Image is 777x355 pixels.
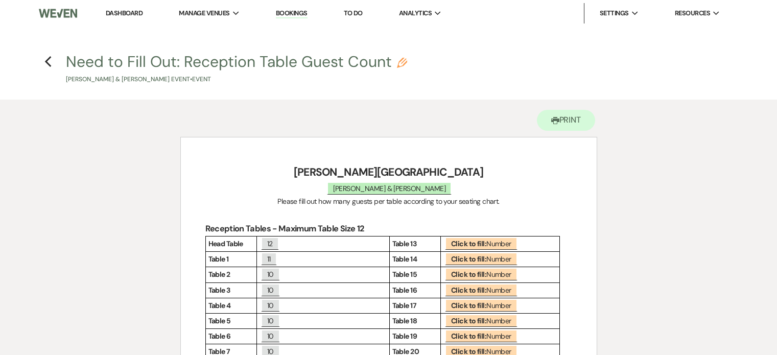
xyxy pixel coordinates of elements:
b: Click to fill: [451,332,486,341]
strong: Head Table [208,239,243,248]
b: Click to fill: [451,270,486,279]
span: Resources [675,8,710,18]
span: 10 [261,299,280,312]
span: Number [445,268,517,280]
strong: Table 2 [208,270,230,279]
span: Number [445,314,517,327]
span: Number [445,237,517,250]
b: Click to fill: [451,254,486,264]
strong: Table 15 [392,270,417,279]
span: Number [445,252,517,265]
strong: Table 6 [208,332,231,341]
a: Dashboard [106,9,143,17]
span: 11 [261,252,277,265]
span: Manage Venues [179,8,229,18]
span: [PERSON_NAME] & [PERSON_NAME] [327,182,452,195]
strong: Table 19 [392,332,417,341]
span: 10 [261,314,280,327]
strong: Table 4 [208,301,231,310]
strong: Table 17 [392,301,417,310]
span: Number [445,329,517,342]
strong: Table 13 [392,239,417,248]
a: To Do [344,9,363,17]
strong: Reception Tables - Maximum Table Size 12 [205,223,364,234]
b: Click to fill: [451,316,486,325]
img: Weven Logo [39,3,77,24]
span: 10 [261,329,280,342]
strong: Table 18 [392,316,417,325]
strong: Table 1 [208,254,229,264]
strong: Table 14 [392,254,417,264]
strong: Table 3 [208,286,230,295]
strong: Table 16 [392,286,417,295]
p: [PERSON_NAME] & [PERSON_NAME] Event • Event [66,75,407,84]
strong: Table 5 [208,316,231,325]
span: Analytics [399,8,432,18]
b: Click to fill: [451,239,486,248]
span: 10 [261,268,280,280]
b: Click to fill: [451,286,486,295]
button: Need to Fill Out: Reception Table Guest Count[PERSON_NAME] & [PERSON_NAME] Event•Event [66,54,407,84]
strong: [PERSON_NAME][GEOGRAPHIC_DATA] [294,165,483,179]
span: Number [445,283,517,296]
span: 12 [261,237,279,250]
b: Click to fill: [451,301,486,310]
p: Please fill out how many guests per table according to your seating chart. [205,195,572,208]
span: Number [445,299,517,312]
button: Print [537,110,596,131]
a: Bookings [276,9,308,18]
span: Settings [600,8,629,18]
span: 10 [261,283,280,296]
